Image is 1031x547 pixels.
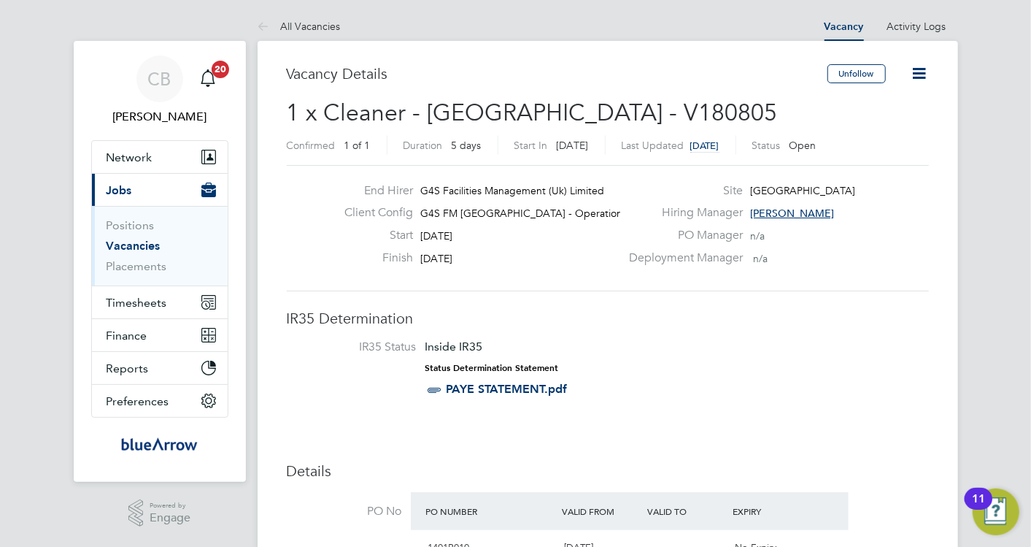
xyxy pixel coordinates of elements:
a: Positions [107,218,155,232]
label: PO Manager [620,228,743,243]
button: Preferences [92,385,228,417]
span: 20 [212,61,229,78]
span: Preferences [107,394,169,408]
span: [DATE] [420,229,452,242]
a: Vacancy [825,20,864,33]
label: Start [333,228,413,243]
button: Network [92,141,228,173]
span: Cosmin Balan [91,108,228,126]
button: Unfollow [827,64,886,83]
span: Jobs [107,183,132,197]
span: [PERSON_NAME] [750,207,834,220]
h3: Details [287,462,929,481]
label: Start In [514,139,548,152]
label: Deployment Manager [620,250,743,266]
strong: Status Determination Statement [425,363,559,373]
span: 5 days [452,139,482,152]
button: Jobs [92,174,228,206]
label: Client Config [333,205,413,221]
a: CB[PERSON_NAME] [91,56,228,126]
span: Powered by [150,500,190,512]
a: Vacancies [107,239,161,253]
label: PO No [287,504,402,519]
div: Expiry [729,498,814,524]
span: [DATE] [557,139,589,152]
a: All Vacancies [258,20,341,33]
a: Go to home page [91,432,228,456]
span: CB [148,69,171,88]
div: Jobs [92,206,228,286]
img: bluearrow-logo-retina.png [121,432,197,456]
span: Reports [107,362,149,375]
div: Valid From [558,498,644,524]
span: Timesheets [107,296,167,310]
span: 1 x Cleaner - [GEOGRAPHIC_DATA] - V180805 [287,99,778,127]
h3: Vacancy Details [287,64,827,83]
button: Open Resource Center, 11 new notifications [973,489,1019,535]
button: Timesheets [92,286,228,318]
label: Hiring Manager [620,205,743,221]
label: Finish [333,250,413,266]
span: Network [107,150,152,164]
a: Activity Logs [887,20,946,33]
span: 1 of 1 [344,139,371,152]
label: End Hirer [333,183,413,199]
nav: Main navigation [74,41,246,482]
h3: IR35 Determination [287,309,929,328]
label: IR35 Status [301,340,417,355]
span: Finance [107,329,147,343]
span: n/a [750,229,765,242]
span: G4S Facilities Management (Uk) Limited [420,184,604,197]
label: Site [620,183,743,199]
a: Placements [107,259,167,273]
a: PAYE STATEMENT.pdf [447,382,568,396]
span: G4S FM [GEOGRAPHIC_DATA] - Operational [420,207,630,220]
span: [DATE] [690,139,719,152]
button: Reports [92,352,228,384]
label: Last Updated [622,139,684,152]
button: Finance [92,319,228,351]
div: Valid To [644,498,729,524]
div: 11 [972,499,985,518]
div: PO Number [422,498,559,524]
span: Open [789,139,816,152]
label: Confirmed [287,139,336,152]
span: Engage [150,512,190,524]
label: Duration [403,139,443,152]
label: Status [752,139,781,152]
a: 20 [193,56,223,102]
span: [GEOGRAPHIC_DATA] [750,184,855,197]
span: Inside IR35 [425,340,483,353]
span: [DATE] [420,252,452,265]
span: n/a [753,252,768,265]
a: Powered byEngage [128,500,190,527]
